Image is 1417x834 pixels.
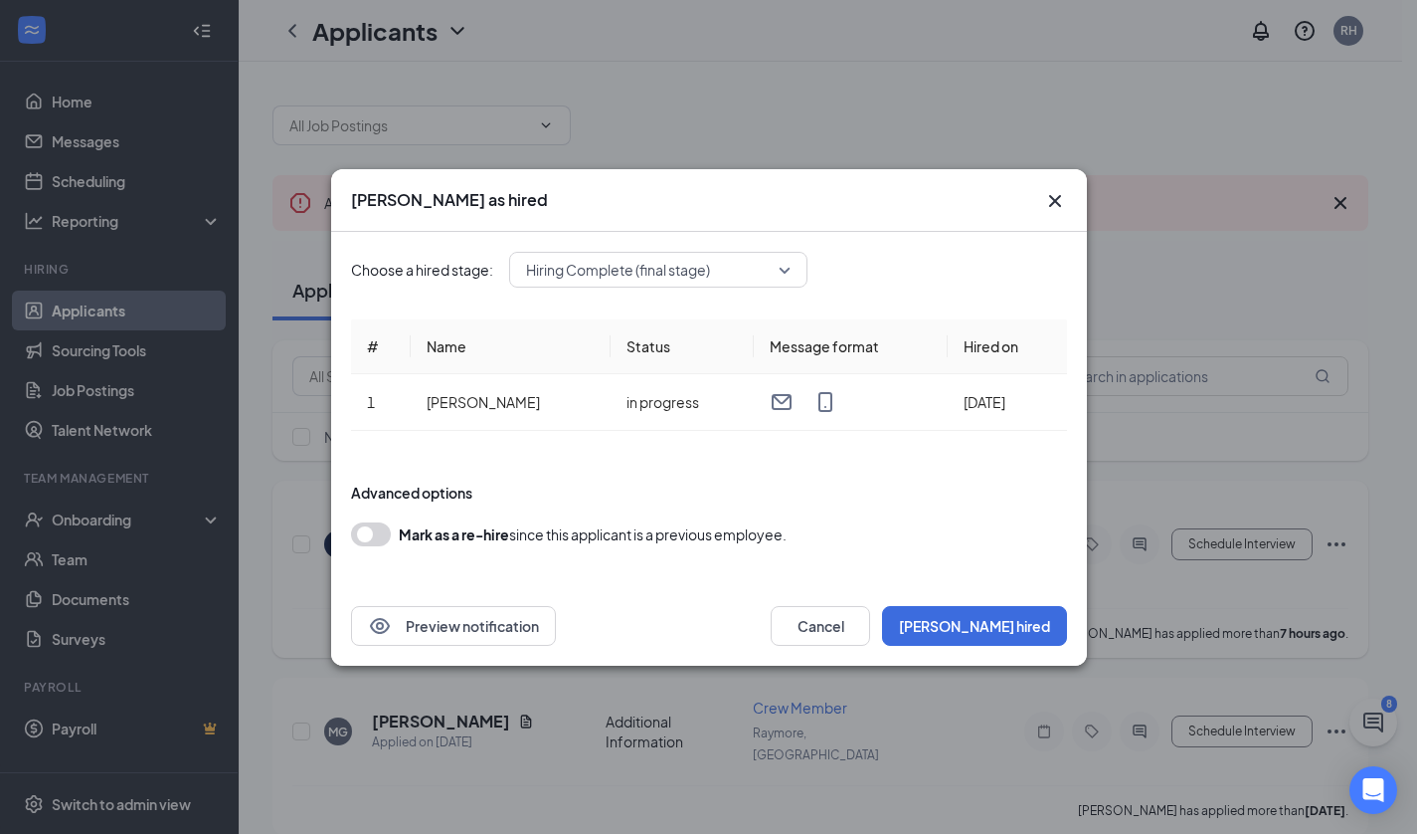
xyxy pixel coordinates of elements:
td: [PERSON_NAME] [411,374,611,431]
span: 1 [367,393,375,411]
div: Advanced options [351,483,1067,503]
span: Hiring Complete (final stage) [526,255,710,285]
td: in progress [611,374,754,431]
button: Cancel [771,606,870,646]
b: Mark as a re-hire [399,525,509,543]
svg: Email [770,390,794,414]
svg: MobileSms [813,390,837,414]
th: Name [411,319,611,374]
th: Status [611,319,754,374]
button: [PERSON_NAME] hired [882,606,1067,646]
svg: Eye [368,614,392,638]
td: [DATE] [948,374,1067,431]
h3: [PERSON_NAME] as hired [351,189,548,211]
div: Open Intercom Messenger [1349,766,1397,814]
th: Hired on [948,319,1067,374]
th: # [351,319,411,374]
span: Choose a hired stage: [351,259,493,281]
button: Close [1043,189,1067,213]
button: EyePreview notification [351,606,556,646]
th: Message format [754,319,948,374]
div: since this applicant is a previous employee. [399,522,787,546]
svg: Cross [1043,189,1067,213]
